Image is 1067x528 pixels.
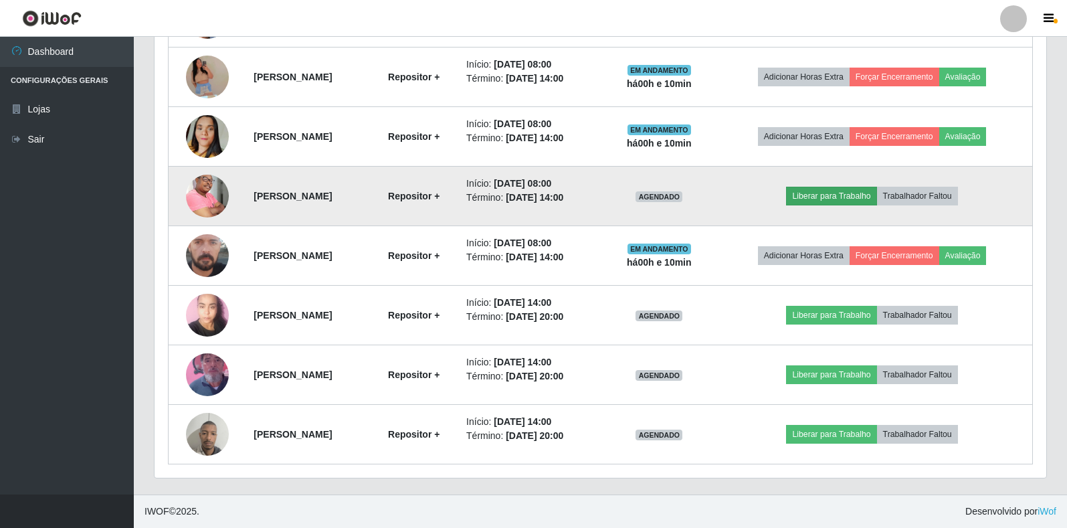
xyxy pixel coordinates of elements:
[254,191,332,201] strong: [PERSON_NAME]
[466,236,598,250] li: Início:
[466,117,598,131] li: Início:
[506,133,563,143] time: [DATE] 14:00
[627,138,692,149] strong: há 00 h e 10 min
[144,506,169,517] span: IWOF
[466,310,598,324] li: Término:
[939,127,987,146] button: Avaliação
[939,68,987,86] button: Avaliação
[466,72,598,86] li: Término:
[786,425,876,444] button: Liberar para Trabalho
[786,306,876,325] button: Liberar para Trabalho
[877,187,958,205] button: Trabalhador Faltou
[758,246,850,265] button: Adicionar Horas Extra
[494,416,551,427] time: [DATE] 14:00
[494,178,551,189] time: [DATE] 08:00
[627,65,691,76] span: EM ANDAMENTO
[506,311,563,322] time: [DATE] 20:00
[506,73,563,84] time: [DATE] 14:00
[466,250,598,264] li: Término:
[388,310,440,321] strong: Repositor +
[1038,506,1056,517] a: iWof
[636,430,682,440] span: AGENDADO
[506,252,563,262] time: [DATE] 14:00
[506,430,563,441] time: [DATE] 20:00
[388,250,440,261] strong: Repositor +
[388,191,440,201] strong: Repositor +
[388,72,440,82] strong: Repositor +
[494,238,551,248] time: [DATE] 08:00
[466,191,598,205] li: Término:
[627,257,692,268] strong: há 00 h e 10 min
[254,310,332,321] strong: [PERSON_NAME]
[144,505,199,519] span: © 2025 .
[466,369,598,383] li: Término:
[506,192,563,203] time: [DATE] 14:00
[254,131,332,142] strong: [PERSON_NAME]
[939,246,987,265] button: Avaliação
[254,72,332,82] strong: [PERSON_NAME]
[877,365,958,384] button: Trabalhador Faltou
[186,337,229,413] img: 1752090635186.jpeg
[22,10,82,27] img: CoreUI Logo
[388,131,440,142] strong: Repositor +
[627,124,691,135] span: EM ANDAMENTO
[186,208,229,303] img: 1755946089616.jpeg
[965,505,1056,519] span: Desenvolvido por
[254,429,332,440] strong: [PERSON_NAME]
[186,98,229,175] img: 1748562791419.jpeg
[627,244,691,254] span: EM ANDAMENTO
[388,369,440,380] strong: Repositor +
[877,425,958,444] button: Trabalhador Faltou
[877,306,958,325] button: Trabalhador Faltou
[186,286,229,343] img: 1750798204685.jpeg
[494,118,551,129] time: [DATE] 08:00
[186,406,229,462] img: 1754024702641.jpeg
[786,187,876,205] button: Liberar para Trabalho
[494,297,551,308] time: [DATE] 14:00
[758,127,850,146] button: Adicionar Horas Extra
[388,429,440,440] strong: Repositor +
[466,58,598,72] li: Início:
[506,371,563,381] time: [DATE] 20:00
[494,357,551,367] time: [DATE] 14:00
[254,369,332,380] strong: [PERSON_NAME]
[466,415,598,429] li: Início:
[627,78,692,89] strong: há 00 h e 10 min
[466,429,598,443] li: Término:
[466,296,598,310] li: Início:
[494,59,551,70] time: [DATE] 08:00
[636,311,682,321] span: AGENDADO
[850,127,939,146] button: Forçar Encerramento
[186,28,229,126] img: 1745850346795.jpeg
[466,131,598,145] li: Término:
[786,365,876,384] button: Liberar para Trabalho
[466,177,598,191] li: Início:
[466,355,598,369] li: Início:
[636,191,682,202] span: AGENDADO
[636,370,682,381] span: AGENDADO
[186,164,229,228] img: 1752179199159.jpeg
[850,68,939,86] button: Forçar Encerramento
[254,250,332,261] strong: [PERSON_NAME]
[758,68,850,86] button: Adicionar Horas Extra
[850,246,939,265] button: Forçar Encerramento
